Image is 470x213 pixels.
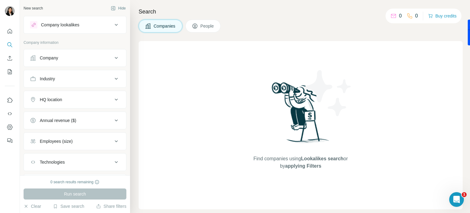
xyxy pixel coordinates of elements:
button: Feedback [5,135,15,146]
button: Buy credits [428,12,457,20]
button: Company [24,51,126,65]
button: Use Surfe on LinkedIn [5,95,15,106]
button: HQ location [24,92,126,107]
span: 1 [462,192,467,197]
span: Find companies using or by [252,155,349,170]
span: People [200,23,214,29]
button: Enrich CSV [5,53,15,64]
button: Company lookalikes [24,17,126,32]
button: Industry [24,71,126,86]
button: Dashboard [5,122,15,133]
div: Company [40,55,58,61]
div: New search [24,6,43,11]
button: Technologies [24,155,126,169]
button: Share filters [96,203,126,209]
button: Hide [106,4,130,13]
span: Companies [154,23,176,29]
button: Annual revenue ($) [24,113,126,128]
div: Technologies [40,159,65,165]
button: Clear [24,203,41,209]
button: Use Surfe API [5,108,15,119]
div: Industry [40,76,55,82]
button: Search [5,39,15,50]
p: 0 [399,12,402,20]
h4: Search [139,7,463,16]
iframe: Intercom live chat [449,192,464,207]
img: Surfe Illustration - Stars [301,66,356,121]
img: Surfe Illustration - Woman searching with binoculars [269,81,333,149]
span: Lookalikes search [301,156,344,161]
button: Quick start [5,26,15,37]
div: Employees (size) [40,138,73,144]
button: Save search [53,203,84,209]
img: Avatar [5,6,15,16]
div: HQ location [40,97,62,103]
p: Company information [24,40,126,45]
div: Company lookalikes [41,22,79,28]
span: applying Filters [285,163,321,169]
div: 0 search results remaining [50,179,100,185]
p: 0 [415,12,418,20]
div: Annual revenue ($) [40,117,76,124]
button: My lists [5,66,15,77]
button: Employees (size) [24,134,126,149]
